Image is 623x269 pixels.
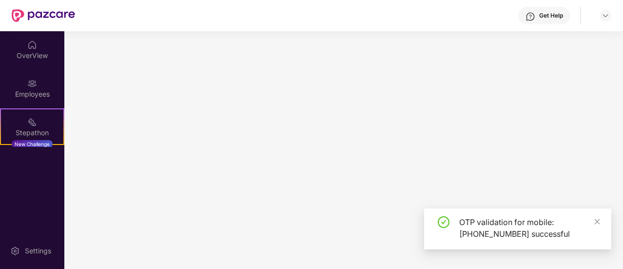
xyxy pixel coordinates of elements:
[22,246,54,256] div: Settings
[539,12,563,20] div: Get Help
[1,128,63,138] div: Stepathon
[526,12,535,21] img: svg+xml;base64,PHN2ZyBpZD0iSGVscC0zMngzMiIgeG1sbnM9Imh0dHA6Ly93d3cudzMub3JnLzIwMDAvc3ZnIiB3aWR0aD...
[594,218,601,225] span: close
[438,216,449,228] span: check-circle
[27,40,37,50] img: svg+xml;base64,PHN2ZyBpZD0iSG9tZSIgeG1sbnM9Imh0dHA6Ly93d3cudzMub3JnLzIwMDAvc3ZnIiB3aWR0aD0iMjAiIG...
[12,9,75,22] img: New Pazcare Logo
[12,140,53,148] div: New Challenge
[602,12,609,20] img: svg+xml;base64,PHN2ZyBpZD0iRHJvcGRvd24tMzJ4MzIiIHhtbG5zPSJodHRwOi8vd3d3LnczLm9yZy8yMDAwL3N2ZyIgd2...
[27,79,37,88] img: svg+xml;base64,PHN2ZyBpZD0iRW1wbG95ZWVzIiB4bWxucz0iaHR0cDovL3d3dy53My5vcmcvMjAwMC9zdmciIHdpZHRoPS...
[10,246,20,256] img: svg+xml;base64,PHN2ZyBpZD0iU2V0dGluZy0yMHgyMCIgeG1sbnM9Imh0dHA6Ly93d3cudzMub3JnLzIwMDAvc3ZnIiB3aW...
[27,117,37,127] img: svg+xml;base64,PHN2ZyB4bWxucz0iaHR0cDovL3d3dy53My5vcmcvMjAwMC9zdmciIHdpZHRoPSIyMSIgaGVpZ2h0PSIyMC...
[459,216,600,240] div: OTP validation for mobile: [PHONE_NUMBER] successful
